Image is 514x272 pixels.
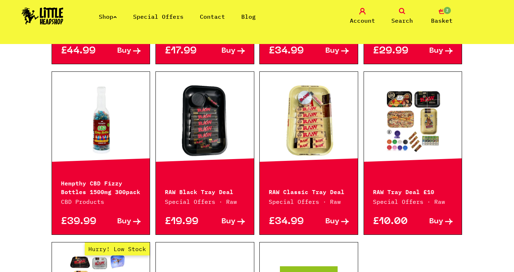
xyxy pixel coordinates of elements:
span: 2 [443,6,452,15]
span: Search [391,16,413,25]
a: Buy [413,218,453,225]
img: Little Head Shop Logo [22,7,63,25]
span: Buy [221,218,236,225]
span: Basket [431,16,453,25]
a: Special Offers [133,13,184,20]
p: Hempthy CBD Fizzy Bottles 1500mg 300pack [61,178,141,196]
p: £19.99 [165,218,205,225]
span: Buy [117,218,131,225]
p: CBD Products [61,197,141,206]
p: RAW Classic Tray Deal [269,187,349,196]
a: Shop [99,13,117,20]
span: Buy [325,218,339,225]
p: £10.00 [373,218,413,225]
p: Special Offers · Raw [373,197,453,206]
p: RAW Tray Deal £10 [373,187,453,196]
p: £34.99 [269,47,309,55]
p: £29.99 [373,47,413,55]
a: Search [384,8,420,25]
a: Buy [101,218,141,225]
a: Contact [200,13,225,20]
a: Buy [101,47,141,55]
a: Blog [241,13,256,20]
span: Account [350,16,375,25]
p: £44.99 [61,47,101,55]
p: RAW Black Tray Deal [165,187,245,196]
span: Buy [429,47,443,55]
p: £39.99 [61,218,101,225]
a: Buy [309,218,349,225]
p: Special Offers · Raw [269,197,349,206]
a: Buy [413,47,453,55]
p: £17.99 [165,47,205,55]
a: 2 Basket [424,8,460,25]
p: Special Offers · Raw [165,197,245,206]
a: Buy [205,218,245,225]
p: £34.99 [269,218,309,225]
a: Buy [205,47,245,55]
span: Buy [221,47,236,55]
span: Buy [325,47,339,55]
span: Buy [117,47,131,55]
span: Buy [429,218,443,225]
a: Buy [309,47,349,55]
span: Hurry! Low Stock [85,242,150,255]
